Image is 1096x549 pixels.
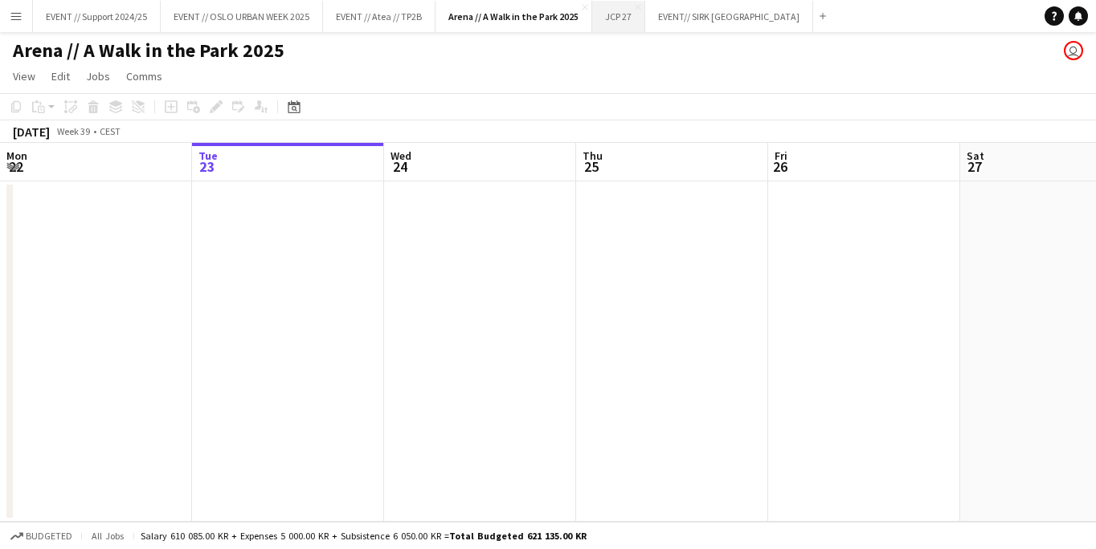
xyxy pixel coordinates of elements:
button: EVENT // Support 2024/25 [33,1,161,32]
button: Budgeted [8,527,75,545]
app-user-avatar: Jenny Marie Ragnhild Andersen [1064,41,1083,60]
span: Wed [391,148,411,163]
a: Jobs [80,66,117,87]
button: EVENT // Atea // TP2B [323,1,436,32]
button: EVENT // OSLO URBAN WEEK 2025 [161,1,323,32]
span: Tue [198,148,218,163]
span: Week 39 [53,125,93,137]
span: Comms [126,69,162,83]
button: Arena // A Walk in the Park 2025 [436,1,592,32]
div: CEST [100,125,121,137]
span: All jobs [88,530,127,542]
span: 27 [964,157,984,176]
span: Edit [51,69,70,83]
button: JCP 27 [592,1,645,32]
span: 23 [196,157,218,176]
span: 22 [4,157,27,176]
span: Thu [583,148,603,163]
h1: Arena // A Walk in the Park 2025 [13,39,284,63]
div: Salary 610 085.00 KR + Expenses 5 000.00 KR + Subsistence 6 050.00 KR = [141,530,587,542]
span: Total Budgeted 621 135.00 KR [449,530,587,542]
span: Mon [6,148,27,163]
span: 24 [388,157,411,176]
span: Sat [967,148,984,163]
span: 26 [772,157,787,176]
a: Comms [120,66,169,87]
a: Edit [45,66,76,87]
span: Jobs [86,69,110,83]
div: [DATE] [13,124,50,140]
button: EVENT// SIRK [GEOGRAPHIC_DATA] [645,1,813,32]
span: Fri [775,148,787,163]
span: View [13,69,35,83]
span: Budgeted [26,531,72,542]
span: 25 [580,157,603,176]
a: View [6,66,42,87]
